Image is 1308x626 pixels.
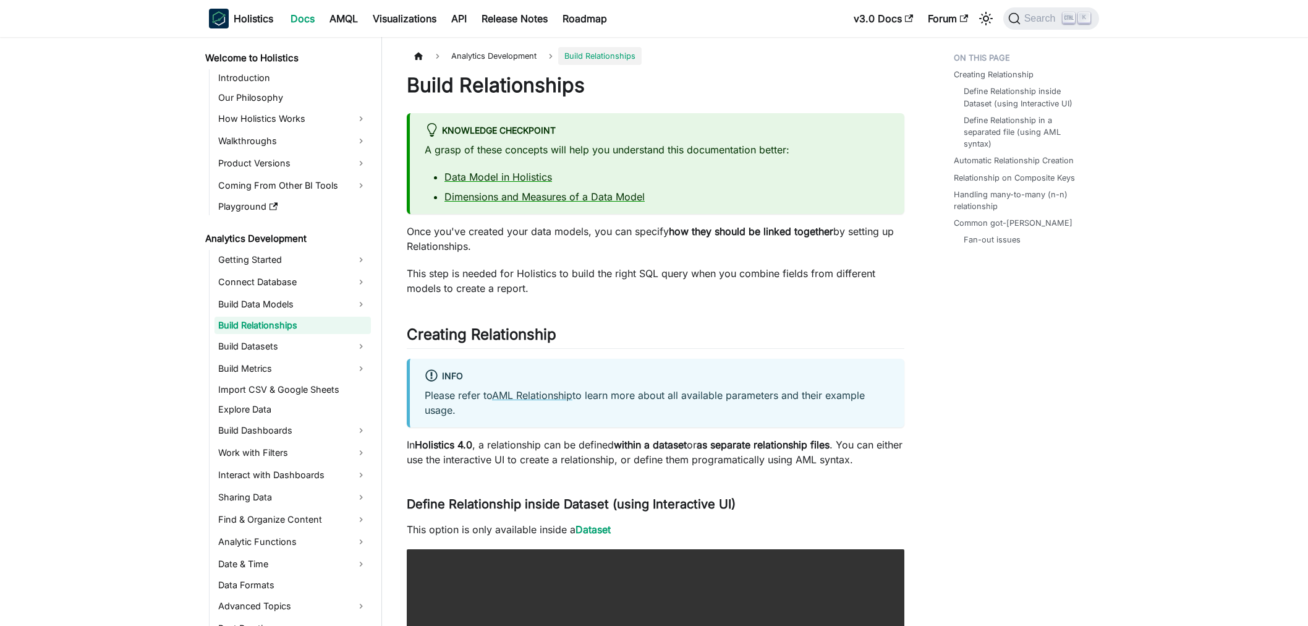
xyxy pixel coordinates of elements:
[964,234,1021,246] a: Fan-out issues
[425,142,890,157] p: A grasp of these concepts will help you understand this documentation better:
[407,497,904,512] h3: Define Relationship inside Dataset (using Interactive UI)
[964,85,1087,109] a: Define Relationship inside Dataset (using Interactive UI)
[954,217,1072,229] a: Common got-[PERSON_NAME]
[445,47,543,65] span: Analytics Development
[214,401,371,418] a: Explore Data
[1021,13,1063,24] span: Search
[575,523,611,536] a: Dataset
[214,359,371,379] a: Build Metrics
[1078,12,1090,24] kbd: K
[283,9,322,28] a: Docs
[234,11,273,26] b: Holistics
[214,250,371,270] a: Getting Started
[214,487,371,507] a: Sharing Data
[214,317,371,334] a: Build Relationships
[197,37,382,626] nav: Docs sidebar
[920,9,975,28] a: Forum
[202,49,371,67] a: Welcome to Holistics
[214,337,371,356] a: Build Datasets
[209,9,273,28] a: HolisticsHolistics
[954,172,1075,184] a: Relationship on Composite Keys
[214,421,371,440] a: Build Dashboards
[415,439,472,451] strong: Holistics 4.0
[214,532,371,552] a: Analytic Functions
[697,439,830,451] strong: as separate relationship files
[1003,7,1099,30] button: Search (Ctrl+K)
[407,73,904,98] h1: Build Relationships
[322,9,365,28] a: AMQL
[964,114,1087,150] a: Define Relationship in a separated file (using AML syntax)
[407,437,904,467] p: In , a relationship can be defined or . You can either use the interactive UI to create a relatio...
[954,69,1034,80] a: Creating Relationship
[407,47,904,65] nav: Breadcrumbs
[954,155,1074,166] a: Automatic Relationship Creation
[214,69,371,87] a: Introduction
[846,9,920,28] a: v3.0 Docs
[214,577,371,594] a: Data Formats
[407,325,904,349] h2: Creating Relationship
[614,439,687,451] strong: within a dataset
[202,230,371,247] a: Analytics Development
[214,294,371,314] a: Build Data Models
[209,9,229,28] img: Holistics
[474,9,555,28] a: Release Notes
[214,465,371,485] a: Interact with Dashboards
[558,47,642,65] span: Build Relationships
[976,9,996,28] button: Switch between dark and light mode (currently light mode)
[214,381,371,398] a: Import CSV & Google Sheets
[425,123,890,139] div: Knowledge Checkpoint
[214,153,371,173] a: Product Versions
[492,389,572,401] a: AML Relationship
[214,176,371,195] a: Coming From Other BI Tools
[214,272,371,292] a: Connect Database
[214,109,371,129] a: How Holistics Works
[407,522,904,537] p: This option is only available inside a
[214,554,371,574] a: Date & Time
[407,266,904,296] p: This step is needed for Holistics to build the right SQL query when you combine fields from diffe...
[669,225,833,238] strong: how they should be linked together
[954,189,1092,212] a: Handling many-to-many (n-n) relationship
[555,9,614,28] a: Roadmap
[444,9,474,28] a: API
[214,510,371,530] a: Find & Organize Content
[214,443,371,463] a: Work with Filters
[425,369,890,385] div: info
[365,9,444,28] a: Visualizations
[214,89,371,106] a: Our Philosophy
[407,47,430,65] a: Home page
[444,171,552,183] a: Data Model in Holistics
[214,596,371,616] a: Advanced Topics
[407,224,904,254] p: Once you've created your data models, you can specify by setting up Relationships.
[444,191,645,203] a: Dimensions and Measures of a Data Model
[214,131,371,151] a: Walkthroughs
[425,388,890,418] p: Please refer to to learn more about all available parameters and their example usage.
[214,198,371,215] a: Playground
